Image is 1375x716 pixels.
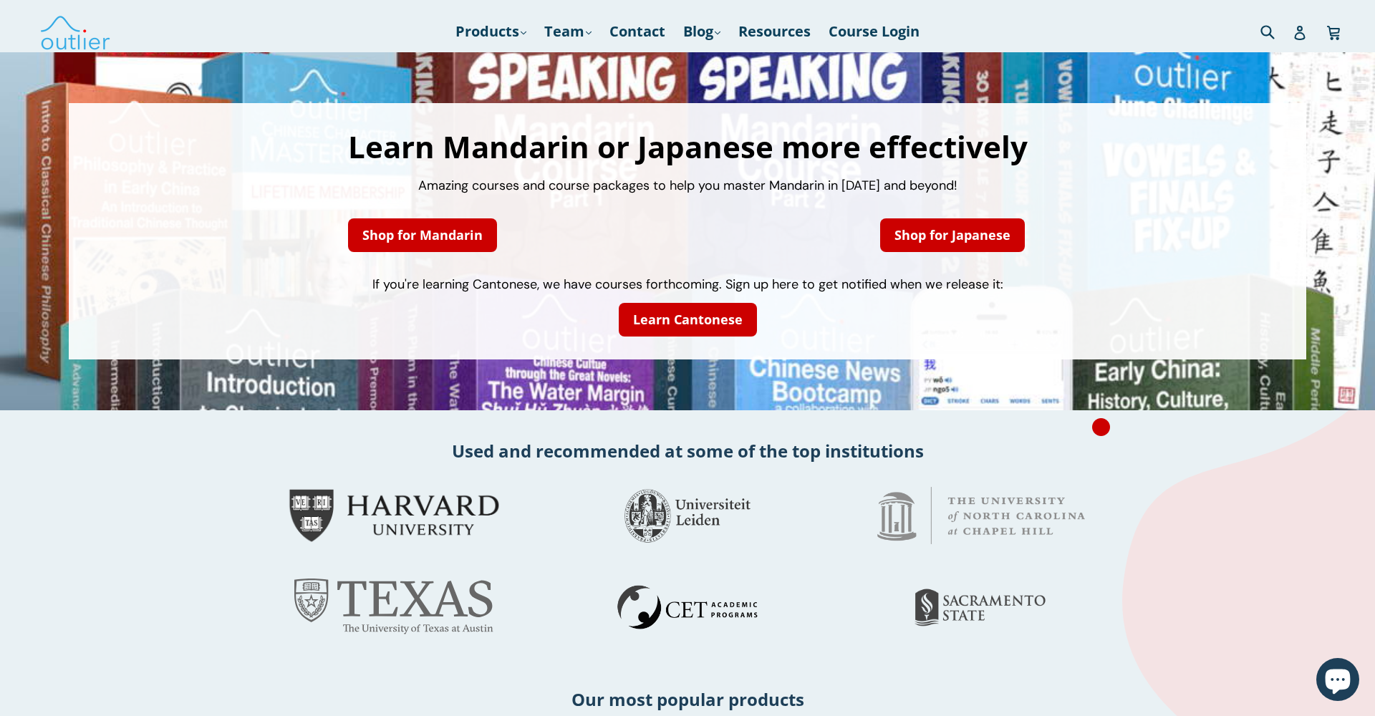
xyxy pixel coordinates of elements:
[39,11,111,52] img: Outlier Linguistics
[1312,658,1364,705] inbox-online-store-chat: Shopify online store chat
[537,19,599,44] a: Team
[448,19,534,44] a: Products
[880,218,1025,252] a: Shop for Japanese
[619,303,757,337] a: Learn Cantonese
[83,132,1292,162] h1: Learn Mandarin or Japanese more effectively
[731,19,818,44] a: Resources
[372,276,1003,293] span: If you're learning Cantonese, we have courses forthcoming. Sign up here to get notified when we r...
[676,19,728,44] a: Blog
[821,19,927,44] a: Course Login
[418,177,957,194] span: Amazing courses and course packages to help you master Mandarin in [DATE] and beyond!
[602,19,672,44] a: Contact
[348,218,497,252] a: Shop for Mandarin
[1257,16,1296,46] input: Search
